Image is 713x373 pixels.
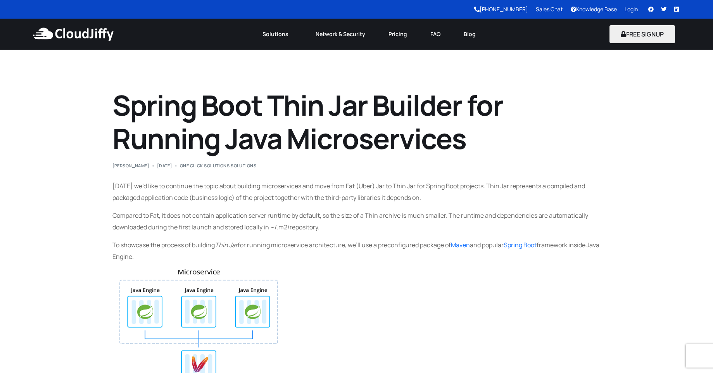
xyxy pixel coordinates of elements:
a: Spring Boot [504,241,537,249]
a: Login [625,5,638,13]
iframe: chat widget [680,342,705,365]
a: FREE SIGNUP [609,30,675,38]
span: [DATE] [157,163,173,168]
a: Knowledge Base [571,5,617,13]
a: Sales Chat [536,5,563,13]
span: framework inside Java Engine. [112,241,599,261]
a: Blog [452,26,487,43]
h1: Spring Boot Thin Jar Builder for Running Java Microservices [112,88,601,156]
a: Maven [451,241,470,249]
a: FAQ [419,26,452,43]
span: Compared to Fat, it does not contain application server runtime by default, so the size of a Thin... [112,211,588,231]
span: and popular [470,241,504,249]
span: for running microservice architecture, we’ll use a preconfigured package of [238,241,451,249]
a: [PHONE_NUMBER] [474,5,528,13]
div: , [180,163,256,168]
span: Thin Jar [215,241,238,249]
a: Network & Security [304,26,377,43]
span: To showcase the process of building [112,241,215,249]
a: [PERSON_NAME] [112,163,150,168]
span: [DATE] we’d like to continue the topic about building microservices and move from Fat (Uber) Jar ... [112,182,585,202]
a: Pricing [377,26,419,43]
a: Solutions [231,163,256,168]
a: One Click Solutions [180,163,230,168]
a: Solutions [251,26,304,43]
button: FREE SIGNUP [609,25,675,43]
